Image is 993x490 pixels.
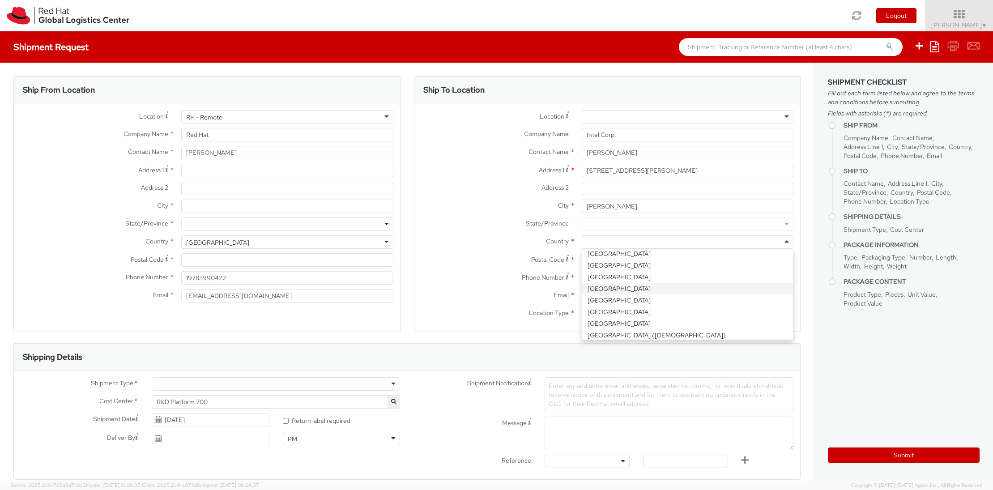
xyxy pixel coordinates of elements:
[124,130,168,138] span: Company Name
[423,85,485,94] h3: Ship To Location
[582,294,793,306] div: [GEOGRAPHIC_DATA]
[153,291,168,299] span: Email
[502,419,527,427] span: Message
[844,226,886,234] span: Shipment Type
[531,256,564,264] span: Postal Code
[99,396,133,407] span: Cost Center
[283,418,289,424] input: Return label required
[844,188,886,196] span: State/Province
[582,283,793,294] div: [GEOGRAPHIC_DATA]
[908,290,936,298] span: Unit Value
[539,166,564,174] span: Address 1
[11,482,141,488] span: Server: 2025.21.0-769a9a7b8c3
[844,299,882,307] span: Product Value
[844,262,860,270] span: Width
[887,143,898,151] span: City
[582,329,793,341] div: [GEOGRAPHIC_DATA] ([DEMOGRAPHIC_DATA])
[844,290,881,298] span: Product Type
[844,122,980,129] h4: Ship From
[917,188,950,196] span: Postal Code
[157,201,168,209] span: City
[93,414,135,424] span: Shipment Date
[844,278,980,285] h4: Package Content
[888,179,927,187] span: Address Line 1
[828,447,980,463] button: Submit
[679,38,903,56] input: Shipment, Tracking or Reference Number (at least 4 chars)
[126,273,168,281] span: Phone Number
[851,482,982,489] span: Copyright © [DATE]-[DATE] Agistix Inc., All Rights Reserved
[522,273,564,281] span: Phone Number
[524,130,569,138] span: Company Name
[529,309,569,317] span: Location Type
[554,291,569,299] span: Email
[526,219,569,227] span: State/Province
[909,253,932,261] span: Number
[7,7,129,25] img: rh-logistics-00dfa346123c4ec078e1.svg
[549,382,784,408] span: Enter any additional email addresses, separated by comma, for individuals who should receive noti...
[138,166,164,174] span: Address 1
[828,78,980,86] h3: Shipment Checklist
[541,183,569,192] span: Address 2
[828,89,980,107] span: Fill out each form listed below and agree to the terms and conditions before submitting
[502,456,531,464] span: Reference
[23,353,82,362] h3: Shipping Details
[902,143,945,151] span: State/Province
[131,256,164,264] span: Postal Code
[288,435,297,443] div: PM
[582,318,793,329] div: [GEOGRAPHIC_DATA]
[844,242,980,248] h4: Package Information
[885,290,904,298] span: Pieces
[157,398,396,406] span: R&D Platform 700
[203,482,259,488] span: master, [DATE] 08:04:37
[23,85,95,94] h3: Ship From Location
[887,262,907,270] span: Weight
[844,143,883,151] span: Address Line 1
[91,379,133,389] span: Shipment Type
[582,271,793,283] div: [GEOGRAPHIC_DATA]
[890,197,929,205] span: Location Type
[936,253,956,261] span: Length
[540,112,564,120] span: Location
[107,433,135,443] span: Deliver By
[844,168,980,175] h4: Ship To
[931,21,987,29] span: [PERSON_NAME]
[931,179,942,187] span: City
[892,134,933,142] span: Contact Name
[582,306,793,318] div: [GEOGRAPHIC_DATA]
[844,213,980,220] h4: Shipping Details
[139,112,164,120] span: Location
[861,253,905,261] span: Packaging Type
[864,262,883,270] span: Height
[186,238,249,247] div: [GEOGRAPHIC_DATA]
[891,188,913,196] span: Country
[876,8,916,23] button: Logout
[927,152,942,160] span: Email
[546,237,569,245] span: Country
[152,395,401,409] span: R&D Platform 700
[142,482,259,488] span: Client: 2025.21.0-c073d8a
[582,260,793,271] div: [GEOGRAPHIC_DATA]
[141,183,168,192] span: Address 2
[128,148,168,156] span: Contact Name
[528,148,569,156] span: Contact Name
[558,201,569,209] span: City
[467,379,528,388] span: Shipment Notification
[949,143,971,151] span: Country
[13,42,89,52] h4: Shipment Request
[844,253,857,261] span: Type
[582,248,793,260] div: [GEOGRAPHIC_DATA]
[890,226,924,234] span: Cost Center
[828,109,980,118] span: Fields with asterisks (*) are required
[982,22,987,29] span: ▼
[186,113,222,122] div: RH - Remote
[844,152,877,160] span: Postal Code
[844,197,886,205] span: Phone Number
[283,415,352,425] label: Return label required
[145,237,168,245] span: Country
[125,219,168,227] span: State/Province
[86,482,141,488] span: master, [DATE] 10:09:35
[881,152,923,160] span: Phone Number
[844,134,888,142] span: Company Name
[844,179,884,187] span: Contact Name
